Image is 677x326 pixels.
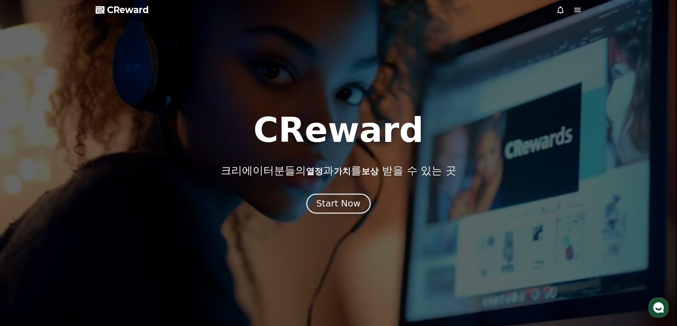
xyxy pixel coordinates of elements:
span: 설정 [110,236,118,241]
div: Start Now [316,198,360,210]
span: 보상 [361,166,378,176]
a: Start Now [308,201,369,208]
a: 대화 [47,225,92,243]
span: 열정 [306,166,323,176]
span: 가치 [334,166,351,176]
a: CReward [96,4,149,16]
span: 대화 [65,236,74,242]
h1: CReward [253,113,424,147]
a: 설정 [92,225,136,243]
span: 홈 [22,236,27,241]
p: 크리에이터분들의 과 를 받을 수 있는 곳 [221,164,456,177]
button: Start Now [306,193,371,214]
span: CReward [107,4,149,16]
a: 홈 [2,225,47,243]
